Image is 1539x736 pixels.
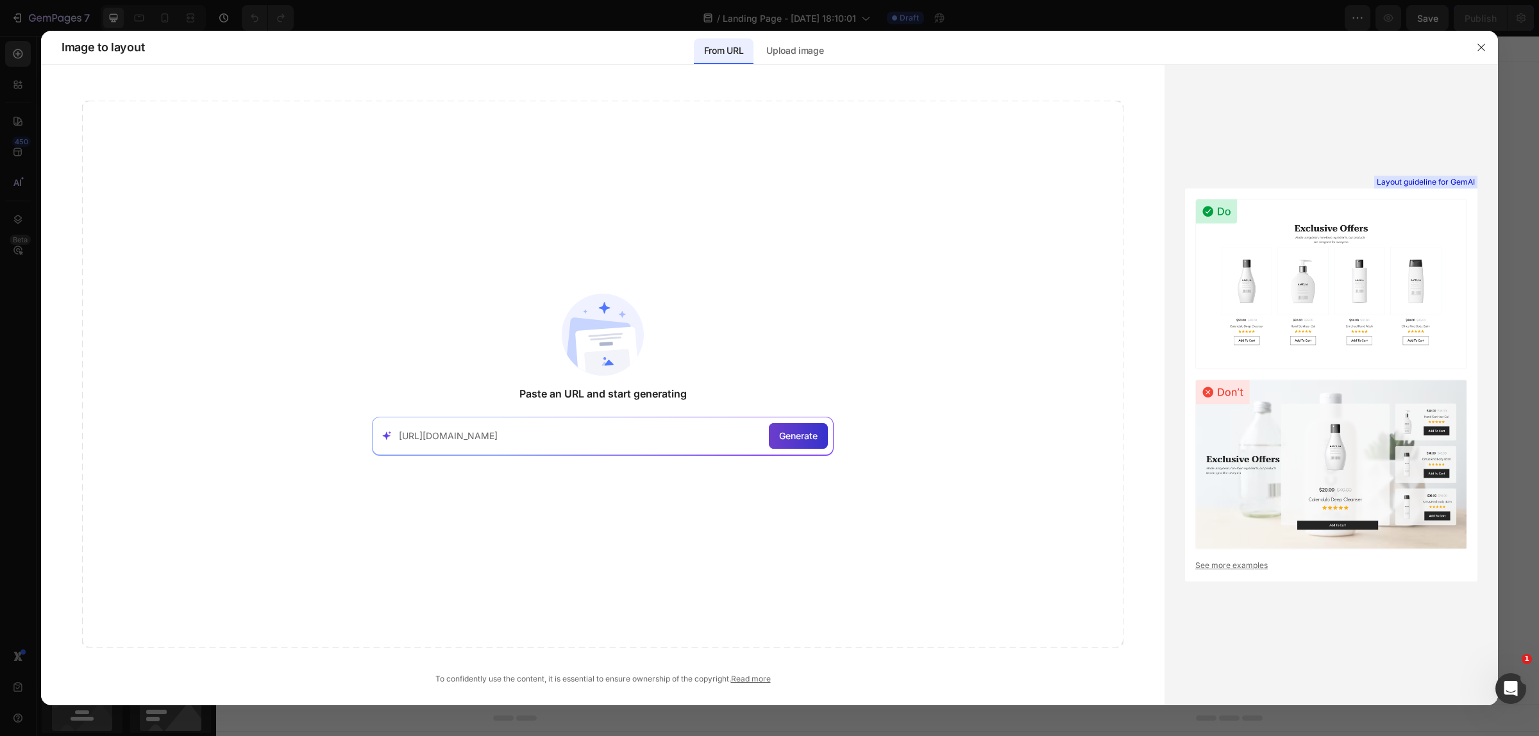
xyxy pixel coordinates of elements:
a: See more examples [1195,560,1467,571]
iframe: Intercom live chat [1495,673,1526,704]
span: Image to layout [62,40,144,55]
span: Paste an URL and start generating [519,386,687,401]
span: Generate [779,429,818,442]
a: Read more [731,674,771,683]
div: To confidently use the content, it is essential to ensure ownership of the copyright. [82,673,1123,685]
span: 1 [1522,654,1532,664]
p: From URL [704,43,743,58]
input: Paste your link here [399,429,764,442]
p: Upload image [766,43,823,58]
button: Add sections [569,379,657,405]
span: Layout guideline for GemAI [1377,176,1475,188]
div: Start with Sections from sidebar [584,353,739,369]
div: Start with Generating from URL or image [575,451,748,461]
button: Add elements [664,379,755,405]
